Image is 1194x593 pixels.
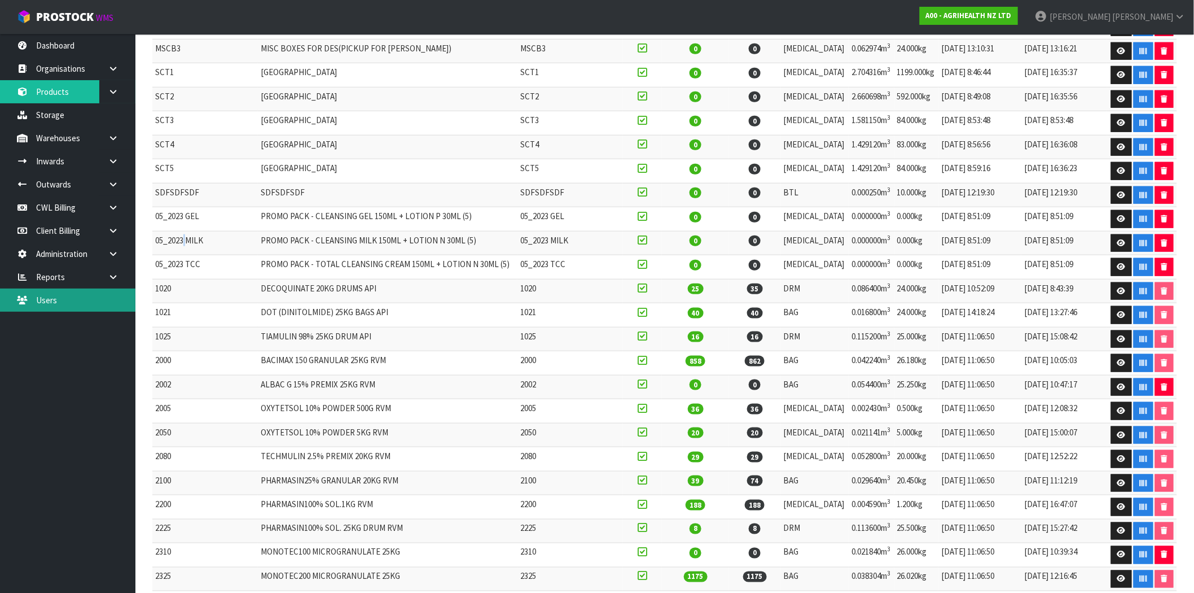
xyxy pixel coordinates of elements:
span: 1175 [684,572,708,582]
td: 26.020kg [894,567,939,591]
td: MONOTEC200 MICROGRANULATE 25KG [258,567,517,591]
td: MISC BOXES FOR DES(PICKUP FOR [PERSON_NAME]) [258,39,517,63]
td: 26.000kg [894,543,939,568]
span: 16 [747,332,763,342]
td: [DATE] 10:05:03 [1021,351,1107,376]
img: cube-alt.png [17,10,31,24]
td: 2.704316m [849,63,894,88]
td: [DATE] 8:51:09 [938,255,1021,280]
td: 2005 [517,399,623,424]
td: 0.062974m [849,39,894,63]
sup: 3 [887,378,890,386]
td: 25.250kg [894,375,939,399]
span: 0 [690,164,701,175]
td: [DATE] 8:51:09 [938,231,1021,255]
span: 188 [686,500,705,511]
td: DRM [781,327,849,351]
td: 2225 [152,519,258,543]
td: 1.200kg [894,495,939,520]
td: SCT2 [152,87,258,111]
td: SDFSDFSDF [152,183,258,207]
td: 05_2023 GEL [517,207,623,232]
sup: 3 [887,354,890,361]
td: [DATE] 10:39:34 [1021,543,1107,568]
span: 0 [690,188,701,198]
td: 0.016800m [849,303,894,328]
td: SCT3 [517,111,623,136]
span: 0 [690,116,701,127]
span: 0 [690,236,701,246]
span: 0 [690,139,701,150]
span: 862 [745,356,765,367]
span: 0 [690,91,701,102]
td: SCT1 [517,63,623,88]
span: 16 [688,332,704,342]
td: 1025 [517,327,623,351]
td: 0.029640m [849,471,894,495]
span: 8 [690,524,701,534]
td: [DATE] 12:08:32 [1021,399,1107,424]
td: PROMO PACK - TOTAL CLEANSING CREAM 150ML + LOTION N 30ML (5) [258,255,517,280]
td: 2000 [152,351,258,376]
sup: 3 [887,282,890,290]
strong: A00 - AGRIHEALTH NZ LTD [926,11,1012,20]
span: 0 [690,68,701,79]
small: WMS [96,12,113,23]
td: [DATE] 11:06:50 [938,543,1021,568]
td: [DATE] 12:19:30 [938,183,1021,207]
td: 83.000kg [894,135,939,159]
td: [DATE] 11:06:50 [938,495,1021,520]
span: 0 [749,116,761,127]
td: SCT4 [152,135,258,159]
td: 05_2023 TCC [517,255,623,280]
span: 40 [688,308,704,319]
td: [GEOGRAPHIC_DATA] [258,159,517,184]
td: [MEDICAL_DATA] [781,111,849,136]
span: 0 [749,43,761,54]
span: 74 [747,476,763,486]
td: [DATE] 12:16:45 [1021,567,1107,591]
td: 25.000kg [894,327,939,351]
td: [DATE] 11:06:50 [938,519,1021,543]
td: ALBAC G 15% PREMIX 25KG RVM [258,375,517,399]
span: 0 [690,212,701,223]
td: 24.000kg [894,39,939,63]
span: 0 [749,212,761,223]
sup: 3 [887,258,890,265]
td: 1.429120m [849,159,894,184]
td: 84.000kg [894,159,939,184]
td: 0.000000m [849,255,894,280]
span: 25 [688,284,704,294]
td: 0.000kg [894,207,939,232]
td: 05_2023 MILK [517,231,623,255]
td: 1021 [152,303,258,328]
td: 2050 [152,423,258,447]
span: 0 [749,139,761,150]
td: BACIMAX 150 GRANULAR 25KG RVM [258,351,517,376]
td: [GEOGRAPHIC_DATA] [258,111,517,136]
td: PHARMASIN100% SOL.1KG RVM [258,495,517,520]
span: [PERSON_NAME] [1050,11,1110,22]
sup: 3 [887,138,890,146]
sup: 3 [887,114,890,121]
td: [DATE] 10:52:09 [938,279,1021,303]
td: SCT5 [152,159,258,184]
td: BAG [781,567,849,591]
td: [DATE] 16:35:56 [1021,87,1107,111]
sup: 3 [887,42,890,50]
td: 1.429120m [849,135,894,159]
td: 2080 [152,447,258,472]
td: OXYTETSOL 10% POWDER 5KG RVM [258,423,517,447]
td: [DATE] 12:19:30 [1021,183,1107,207]
td: [DATE] 11:06:50 [938,399,1021,424]
td: PHARMASIN25% GRANULAR 20KG RVM [258,471,517,495]
td: 0.052800m [849,447,894,472]
span: 36 [747,404,763,415]
td: [DATE] 16:35:37 [1021,63,1107,88]
sup: 3 [887,330,890,338]
td: [DATE] 10:47:17 [1021,375,1107,399]
td: 10.000kg [894,183,939,207]
td: 1020 [517,279,623,303]
td: [MEDICAL_DATA] [781,135,849,159]
td: [DATE] 8:51:09 [1021,231,1107,255]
